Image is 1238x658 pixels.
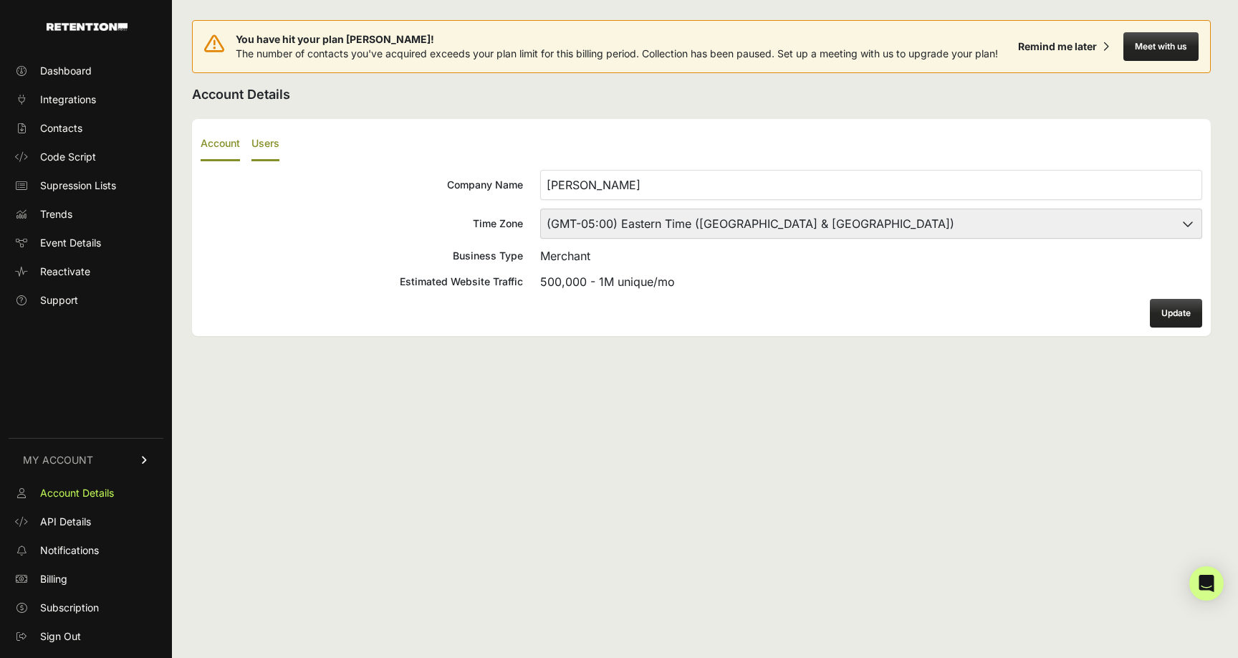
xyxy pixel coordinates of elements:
[40,121,82,135] span: Contacts
[40,178,116,193] span: Supression Lists
[1150,299,1202,328] button: Update
[9,203,163,226] a: Trends
[540,209,1202,239] select: Time Zone
[1189,566,1224,601] div: Open Intercom Messenger
[9,568,163,591] a: Billing
[40,515,91,529] span: API Details
[236,47,998,59] span: The number of contacts you've acquired exceeds your plan limit for this billing period. Collectio...
[40,236,101,250] span: Event Details
[40,264,90,279] span: Reactivate
[201,216,523,231] div: Time Zone
[540,170,1202,200] input: Company Name
[9,289,163,312] a: Support
[9,625,163,648] a: Sign Out
[9,232,163,254] a: Event Details
[40,293,78,307] span: Support
[23,453,93,467] span: MY ACCOUNT
[236,32,998,47] span: You have hit your plan [PERSON_NAME]!
[40,572,67,586] span: Billing
[540,273,1202,290] div: 500,000 - 1M unique/mo
[201,178,523,192] div: Company Name
[9,510,163,533] a: API Details
[540,247,1202,264] div: Merchant
[40,486,114,500] span: Account Details
[9,539,163,562] a: Notifications
[9,146,163,168] a: Code Script
[9,438,163,482] a: MY ACCOUNT
[9,117,163,140] a: Contacts
[47,23,128,31] img: Retention.com
[40,64,92,78] span: Dashboard
[1012,34,1115,59] button: Remind me later
[40,629,81,644] span: Sign Out
[201,275,523,289] div: Estimated Website Traffic
[9,59,163,82] a: Dashboard
[40,207,72,221] span: Trends
[40,543,99,558] span: Notifications
[40,150,96,164] span: Code Script
[9,596,163,619] a: Subscription
[201,249,523,263] div: Business Type
[9,482,163,505] a: Account Details
[9,88,163,111] a: Integrations
[40,601,99,615] span: Subscription
[251,128,279,161] label: Users
[192,85,1211,105] h2: Account Details
[9,174,163,197] a: Supression Lists
[40,92,96,107] span: Integrations
[1018,39,1097,54] div: Remind me later
[201,128,240,161] label: Account
[9,260,163,283] a: Reactivate
[1123,32,1199,61] button: Meet with us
